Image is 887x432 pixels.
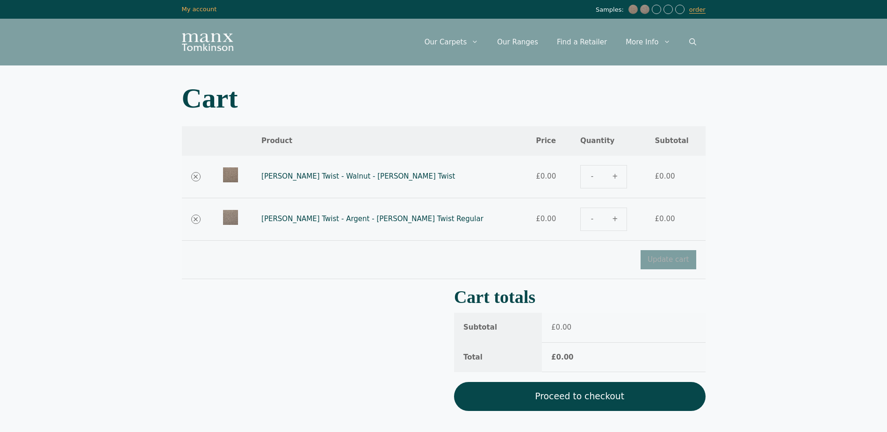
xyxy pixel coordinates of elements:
[641,250,696,269] button: Update cart
[191,172,201,181] a: Remove Tomkinson Twist - Walnut - Tomkinson Twist from cart
[261,215,483,223] a: [PERSON_NAME] Twist - Argent - [PERSON_NAME] Twist Regular
[655,172,660,180] span: £
[261,172,455,180] a: [PERSON_NAME] Twist - Walnut - [PERSON_NAME] Twist
[488,28,548,56] a: Our Ranges
[182,33,233,51] img: Manx Tomkinson
[454,382,706,411] a: Proceed to checkout
[252,126,526,156] th: Product
[646,126,706,156] th: Subtotal
[655,172,675,180] bdi: 0.00
[596,6,626,14] span: Samples:
[536,172,541,180] span: £
[548,28,616,56] a: Find a Retailer
[640,5,649,14] img: Tomkinson Twist - Argent
[655,215,675,223] bdi: 0.00
[616,28,679,56] a: More Info
[655,215,660,223] span: £
[454,290,706,304] h2: Cart totals
[191,215,201,224] a: Remove Tomkinson Twist - Argent - Tomkinson Twist Regular from cart
[551,353,556,361] span: £
[551,353,573,361] bdi: 0.00
[454,313,542,343] th: Subtotal
[536,172,556,180] bdi: 0.00
[182,6,217,13] a: My account
[536,215,541,223] span: £
[223,210,238,225] img: Tomkinson Twist - Argent
[454,343,542,373] th: Total
[415,28,488,56] a: Our Carpets
[551,323,571,331] bdi: 0.00
[415,28,706,56] nav: Primary
[182,84,706,112] h1: Cart
[689,6,706,14] a: order
[680,28,706,56] a: Open Search Bar
[571,126,646,156] th: Quantity
[526,126,571,156] th: Price
[551,323,556,331] span: £
[628,5,638,14] img: Tomkinson Twist - Walnut
[223,167,238,182] img: Tomkinson Twist - Walnut
[536,215,556,223] bdi: 0.00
